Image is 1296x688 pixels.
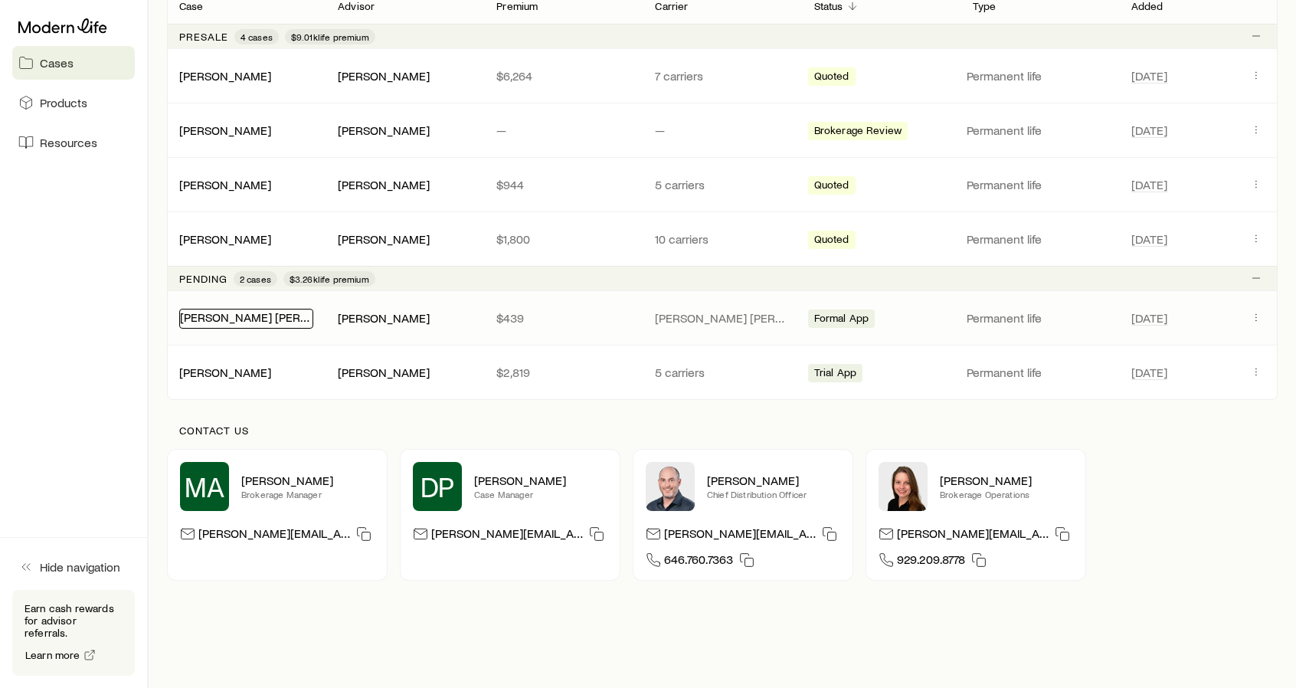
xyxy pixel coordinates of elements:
div: [PERSON_NAME] [179,231,271,247]
span: $9.01k life premium [291,31,369,43]
div: [PERSON_NAME] [338,231,430,247]
span: Quoted [814,179,849,195]
p: — [496,123,630,138]
p: Permanent life [967,177,1113,192]
p: Permanent life [967,231,1113,247]
span: Resources [40,135,97,150]
img: Dan Pierson [646,462,695,511]
button: Hide navigation [12,550,135,584]
p: Earn cash rewards for advisor referrals. [25,602,123,639]
a: [PERSON_NAME] [179,177,271,192]
p: [PERSON_NAME][EMAIL_ADDRESS][DOMAIN_NAME] [431,526,583,546]
p: $439 [496,310,630,326]
p: Permanent life [967,123,1113,138]
span: [DATE] [1131,177,1167,192]
p: Permanent life [967,310,1113,326]
a: [PERSON_NAME] [179,68,271,83]
p: Contact us [179,424,1265,437]
p: $2,819 [496,365,630,380]
span: [DATE] [1131,68,1167,84]
span: Quoted [814,70,849,86]
p: Case Manager [474,488,607,500]
p: [PERSON_NAME] [707,473,840,488]
span: 4 cases [241,31,273,43]
span: $3.26k life premium [290,273,369,285]
div: [PERSON_NAME] [338,123,430,139]
a: Resources [12,126,135,159]
p: Brokerage Manager [241,488,375,500]
p: Pending [179,273,227,285]
div: [PERSON_NAME] [PERSON_NAME][DEMOGRAPHIC_DATA] [179,309,313,329]
span: [DATE] [1131,365,1167,380]
span: Products [40,95,87,110]
span: [DATE] [1131,231,1167,247]
a: Cases [12,46,135,80]
div: [PERSON_NAME] [338,310,430,326]
span: Hide navigation [40,559,120,575]
p: [PERSON_NAME] [PERSON_NAME] [655,310,789,326]
a: [PERSON_NAME] [PERSON_NAME][DEMOGRAPHIC_DATA] [180,310,492,324]
p: [PERSON_NAME] [940,473,1073,488]
p: 5 carriers [655,177,789,192]
p: [PERSON_NAME] [241,473,375,488]
p: 7 carriers [655,68,789,84]
div: [PERSON_NAME] [179,177,271,193]
span: Quoted [814,233,849,249]
a: Products [12,86,135,120]
p: Chief Distribution Officer [707,488,840,500]
span: DP [421,471,455,502]
p: Presale [179,31,228,43]
div: [PERSON_NAME] [179,123,271,139]
div: Earn cash rewards for advisor referrals.Learn more [12,590,135,676]
span: MA [185,471,224,502]
p: $6,264 [496,68,630,84]
span: 929.209.8778 [897,552,965,572]
span: Learn more [25,650,80,660]
span: Cases [40,55,74,70]
span: 646.760.7363 [664,552,733,572]
p: $944 [496,177,630,192]
div: [PERSON_NAME] [338,68,430,84]
span: Formal App [814,312,869,328]
p: Brokerage Operations [940,488,1073,500]
img: Ellen Wall [879,462,928,511]
p: [PERSON_NAME][EMAIL_ADDRESS][PERSON_NAME][DOMAIN_NAME] [198,526,350,546]
p: [PERSON_NAME] [474,473,607,488]
p: Permanent life [967,365,1113,380]
div: [PERSON_NAME] [179,68,271,84]
p: [PERSON_NAME][EMAIL_ADDRESS][DOMAIN_NAME] [897,526,1049,546]
p: 5 carriers [655,365,789,380]
span: Trial App [814,366,856,382]
span: [DATE] [1131,310,1167,326]
div: [PERSON_NAME] [179,365,271,381]
p: — [655,123,789,138]
span: Brokerage Review [814,124,902,140]
a: [PERSON_NAME] [179,365,271,379]
a: [PERSON_NAME] [179,123,271,137]
a: [PERSON_NAME] [179,231,271,246]
span: [DATE] [1131,123,1167,138]
span: 2 cases [240,273,271,285]
p: [PERSON_NAME][EMAIL_ADDRESS][DOMAIN_NAME] [664,526,816,546]
div: [PERSON_NAME] [338,177,430,193]
p: Permanent life [967,68,1113,84]
div: [PERSON_NAME] [338,365,430,381]
p: $1,800 [496,231,630,247]
p: 10 carriers [655,231,789,247]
